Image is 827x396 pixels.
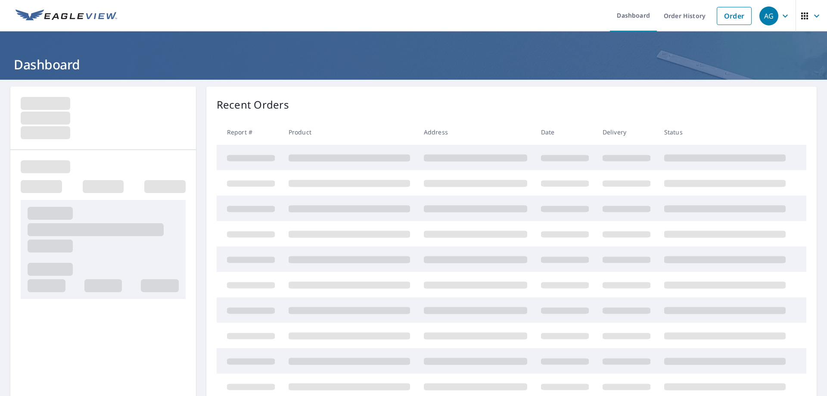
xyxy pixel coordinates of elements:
th: Address [417,119,534,145]
div: AG [759,6,778,25]
a: Order [717,7,752,25]
p: Recent Orders [217,97,289,112]
h1: Dashboard [10,56,817,73]
th: Status [657,119,793,145]
th: Report # [217,119,282,145]
img: EV Logo [16,9,117,22]
th: Product [282,119,417,145]
th: Delivery [596,119,657,145]
th: Date [534,119,596,145]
